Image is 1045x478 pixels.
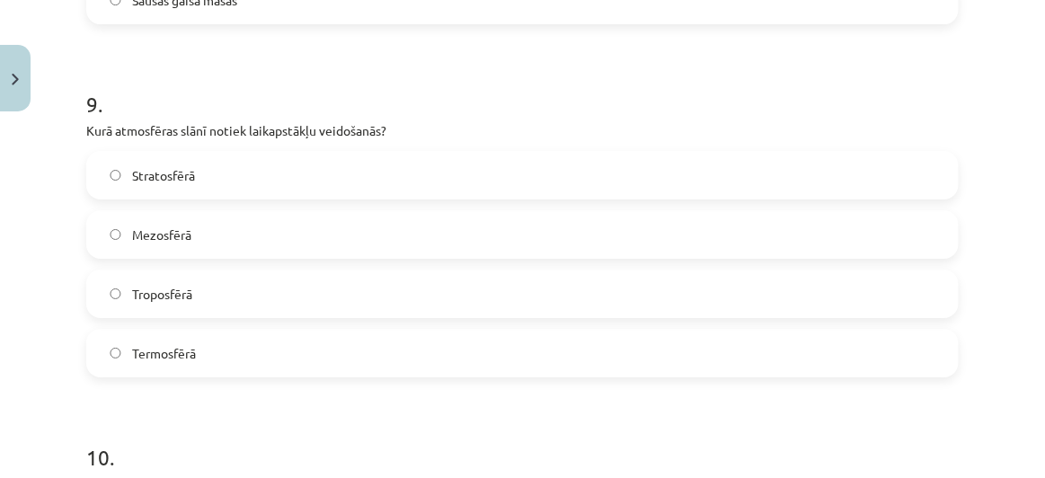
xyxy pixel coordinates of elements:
span: Termosfērā [132,344,196,363]
h1: 10 . [86,413,959,469]
h1: 9 . [86,60,959,116]
input: Termosfērā [110,348,121,359]
span: Troposfērā [132,285,192,304]
input: Mezosfērā [110,229,121,241]
span: Mezosfērā [132,226,191,244]
p: Kurā atmosfēras slānī notiek laikapstākļu veidošanās? [86,121,959,140]
input: Troposfērā [110,288,121,300]
span: Stratosfērā [132,166,195,185]
img: icon-close-lesson-0947bae3869378f0d4975bcd49f059093ad1ed9edebbc8119c70593378902aed.svg [12,74,19,85]
input: Stratosfērā [110,170,121,181]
